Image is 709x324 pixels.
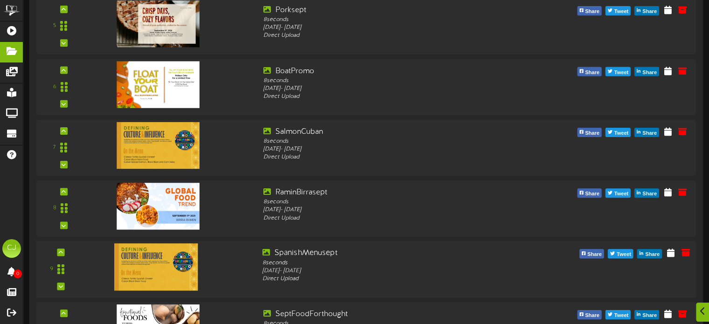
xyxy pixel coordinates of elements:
[577,310,602,319] button: Share
[263,206,524,214] div: [DATE] - [DATE]
[263,127,524,138] div: SalmonCuban
[53,83,56,91] div: 6
[117,183,200,229] img: 191d9726-02b5-4922-84c8-28711872c4fe.jpg
[263,214,524,222] div: Direct Upload
[606,128,631,137] button: Tweet
[263,145,524,153] div: [DATE] - [DATE]
[263,32,524,40] div: Direct Upload
[263,309,524,320] div: SeptFoodForthought
[634,128,659,137] button: Share
[263,5,524,16] div: Porksept
[262,267,525,275] div: [DATE] - [DATE]
[263,84,524,92] div: [DATE] - [DATE]
[263,93,524,101] div: Direct Upload
[606,6,631,15] button: Tweet
[14,269,22,278] span: 0
[585,249,604,260] span: Share
[263,16,524,24] div: 8 seconds
[640,189,659,199] span: Share
[263,198,524,206] div: 8 seconds
[53,205,56,213] div: 8
[50,265,53,273] div: 9
[2,239,21,258] div: CJ
[606,310,631,319] button: Tweet
[637,249,662,258] button: Share
[577,128,602,137] button: Share
[634,67,659,76] button: Share
[640,128,659,138] span: Share
[117,0,200,47] img: 737dea65-7fce-4d8d-81f5-64e85a2b1083.jpg
[577,6,602,15] button: Share
[117,122,200,169] img: af4d3f29-ba31-443f-a6a8-0239a07ccbea.jpg
[640,7,659,17] span: Share
[577,67,602,76] button: Share
[117,61,200,108] img: 9bfe44fb-2eea-4efe-b4ac-db4c5b5f5018.jpg
[579,249,604,258] button: Share
[608,249,633,258] button: Tweet
[577,188,602,198] button: Share
[263,187,524,198] div: RaminBirrasept
[613,128,630,138] span: Tweet
[613,310,630,321] span: Tweet
[640,310,659,321] span: Share
[613,7,630,17] span: Tweet
[634,188,659,198] button: Share
[606,67,631,76] button: Tweet
[640,68,659,78] span: Share
[613,68,630,78] span: Tweet
[606,188,631,198] button: Tweet
[634,310,659,319] button: Share
[643,249,661,260] span: Share
[583,128,601,138] span: Share
[583,189,601,199] span: Share
[263,24,524,32] div: [DATE] - [DATE]
[263,66,524,76] div: BoatPromo
[262,259,525,267] div: 8 seconds
[583,68,601,78] span: Share
[263,138,524,145] div: 8 seconds
[615,249,633,260] span: Tweet
[262,248,525,259] div: SpanishMenusept
[262,275,525,283] div: Direct Upload
[613,189,630,199] span: Tweet
[263,76,524,84] div: 8 seconds
[114,243,198,290] img: 98d53e8c-6881-43fa-a4e9-6f5b81710ccb.jpg
[583,7,601,17] span: Share
[634,6,659,15] button: Share
[583,310,601,321] span: Share
[263,153,524,161] div: Direct Upload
